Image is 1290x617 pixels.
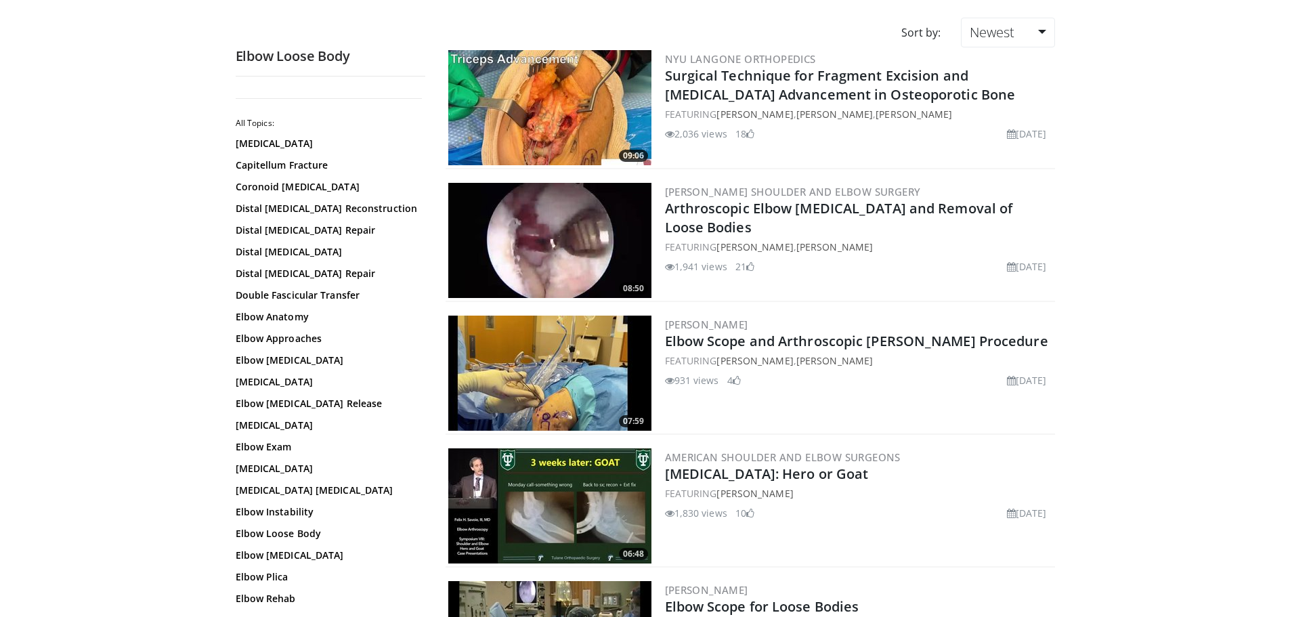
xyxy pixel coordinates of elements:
a: Elbow Exam [236,440,418,454]
span: 07:59 [619,415,648,427]
a: [MEDICAL_DATA]: Hero or Goat [665,465,869,483]
li: 10 [735,506,754,520]
span: 09:06 [619,150,648,162]
a: Coronoid [MEDICAL_DATA] [236,180,418,194]
img: 33297245-a4f2-4f5c-a480-8a919265be74.300x170_q85_crop-smart_upscale.jpg [448,50,651,165]
a: Elbow [MEDICAL_DATA] [236,354,418,367]
a: [MEDICAL_DATA] [236,137,418,150]
a: 06:48 [448,448,651,563]
a: Elbow Anatomy [236,310,418,324]
span: 06:48 [619,548,648,560]
a: [PERSON_NAME] [796,240,873,253]
span: 08:50 [619,282,648,295]
a: [PERSON_NAME] [665,318,748,331]
a: [PERSON_NAME] [716,108,793,121]
div: FEATURING , [665,354,1052,368]
a: Distal [MEDICAL_DATA] Repair [236,267,418,280]
li: [DATE] [1007,259,1047,274]
a: Elbow Instability [236,505,418,519]
a: Double Fascicular Transfer [236,289,418,302]
a: Capitellum Fracture [236,158,418,172]
li: [DATE] [1007,373,1047,387]
li: 21 [735,259,754,274]
a: 09:06 [448,50,651,165]
a: [PERSON_NAME] [716,240,793,253]
a: Elbow Loose Body [236,527,418,540]
a: NYU Langone Orthopedics [665,52,816,66]
a: Elbow [MEDICAL_DATA] [236,549,418,562]
a: [MEDICAL_DATA] [236,375,418,389]
a: [PERSON_NAME] [665,583,748,597]
a: [PERSON_NAME] [716,487,793,500]
a: [MEDICAL_DATA] [MEDICAL_DATA] [236,484,418,497]
a: Distal [MEDICAL_DATA] Reconstruction [236,202,418,215]
li: 18 [735,127,754,141]
a: Elbow Approaches [236,332,418,345]
a: Distal [MEDICAL_DATA] [236,245,418,259]
a: Arthroscopic Elbow [MEDICAL_DATA] and Removal of Loose Bodies [665,199,1013,236]
li: 931 views [665,373,719,387]
li: [DATE] [1007,127,1047,141]
li: 4 [727,373,741,387]
img: 432d4307-994a-4047-b838-31d0c9763e43.300x170_q85_crop-smart_upscale.jpg [448,316,651,431]
li: 1,941 views [665,259,727,274]
span: Newest [970,23,1014,41]
a: [PERSON_NAME] [716,354,793,367]
a: Distal [MEDICAL_DATA] Repair [236,224,418,237]
a: 07:59 [448,316,651,431]
li: [DATE] [1007,506,1047,520]
li: 2,036 views [665,127,727,141]
a: Surgical Technique for Fragment Excision and [MEDICAL_DATA] Advancement in Osteoporotic Bone [665,66,1016,104]
a: 08:50 [448,183,651,298]
img: 55e75000-a32c-40e0-8efc-a607e68d5657.300x170_q85_crop-smart_upscale.jpg [448,448,651,563]
img: 521acb55-440b-4875-869f-37cc244b3623.300x170_q85_crop-smart_upscale.jpg [448,183,651,298]
div: FEATURING [665,486,1052,501]
a: Elbow Rehab [236,592,418,605]
a: Elbow Plica [236,570,418,584]
a: Newest [961,18,1054,47]
a: Elbow [MEDICAL_DATA] Release [236,397,418,410]
h2: Elbow Loose Body [236,47,425,65]
div: FEATURING , [665,240,1052,254]
a: [MEDICAL_DATA] [236,462,418,475]
a: [PERSON_NAME] [796,354,873,367]
a: [MEDICAL_DATA] [236,419,418,432]
a: [PERSON_NAME] [876,108,952,121]
li: 1,830 views [665,506,727,520]
h2: All Topics: [236,118,422,129]
a: [PERSON_NAME] Shoulder and Elbow Surgery [665,185,921,198]
a: [PERSON_NAME] [796,108,873,121]
a: Elbow Scope for Loose Bodies [665,597,859,616]
a: Elbow Scope and Arthroscopic [PERSON_NAME] Procedure [665,332,1048,350]
div: Sort by: [891,18,951,47]
div: FEATURING , , [665,107,1052,121]
a: American Shoulder and Elbow Surgeons [665,450,901,464]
